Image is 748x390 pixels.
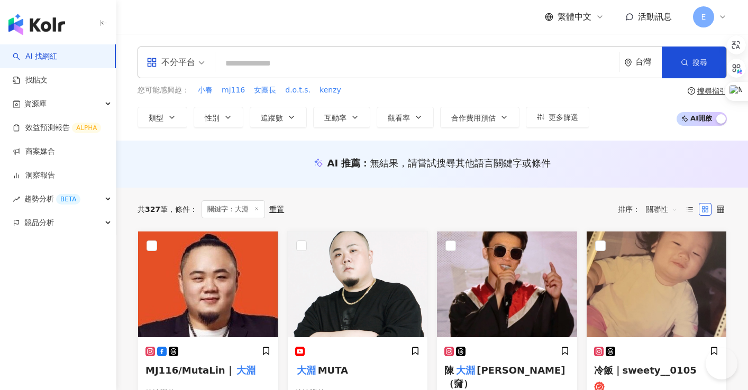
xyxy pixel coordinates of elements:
button: d.o.t.s. [285,85,311,96]
button: mj116 [221,85,245,96]
button: 合作費用預估 [440,107,519,128]
span: 您可能感興趣： [138,85,189,96]
button: 更多篩選 [526,107,589,128]
span: 陳 [444,365,454,376]
span: rise [13,196,20,203]
span: 競品分析 [24,211,54,235]
button: 觀看率 [377,107,434,128]
mark: 大淵 [454,363,477,377]
mark: 大淵 [295,363,318,377]
div: 台灣 [635,58,662,67]
span: environment [624,59,632,67]
span: MUTA [318,365,348,376]
span: 觀看率 [388,114,410,122]
img: KOL Avatar [138,231,278,337]
span: 更多篩選 [549,113,578,122]
iframe: Help Scout Beacon - Open [706,348,737,379]
span: 關鍵字：大淵 [202,200,265,218]
button: 追蹤數 [250,107,307,128]
button: kenzy [319,85,342,96]
a: 找貼文 [13,75,48,86]
span: kenzy [320,85,341,96]
span: 關聯性 [646,201,678,218]
span: mj116 [222,85,245,96]
div: BETA [56,194,80,205]
button: 小春 [197,85,213,96]
span: 無結果，請嘗試搜尋其他語言關鍵字或條件 [370,157,551,169]
a: 洞察報告 [13,170,55,181]
span: E [701,11,706,23]
img: KOL Avatar [587,231,727,337]
span: question-circle [688,87,695,95]
span: 冷飯｜sweety__0105 [594,365,697,376]
span: [PERSON_NAME]（奫） [444,365,565,389]
div: 重置 [269,205,284,213]
span: 條件 ： [168,205,197,213]
span: 小春 [198,85,213,96]
button: 互動率 [313,107,370,128]
span: 性別 [205,114,220,122]
img: KOL Avatar [437,231,577,337]
button: 性別 [194,107,243,128]
span: 活動訊息 [638,12,672,22]
span: 類型 [149,114,163,122]
span: 資源庫 [24,92,47,116]
span: 繁體中文 [558,11,591,23]
span: MJ116/MutaLin｜ [145,365,235,376]
span: 趨勢分析 [24,187,80,211]
div: 不分平台 [147,54,195,71]
span: 327 [145,205,160,213]
span: appstore [147,57,157,68]
a: 效益預測報告ALPHA [13,123,101,133]
img: logo [8,14,65,35]
button: 類型 [138,107,187,128]
button: 搜尋 [662,47,726,78]
span: 搜尋 [692,58,707,67]
span: 互動率 [324,114,346,122]
a: searchAI 找網紅 [13,51,57,62]
div: 排序： [618,201,683,218]
img: KOL Avatar [288,231,428,337]
div: 共 筆 [138,205,168,213]
span: 追蹤數 [261,114,283,122]
span: 合作費用預估 [451,114,496,122]
button: 女團長 [253,85,277,96]
a: 商案媒合 [13,146,55,157]
mark: 大淵 [235,363,258,377]
div: 搜尋指引 [697,87,727,95]
span: 女團長 [254,85,276,96]
div: AI 推薦 ： [327,156,551,170]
